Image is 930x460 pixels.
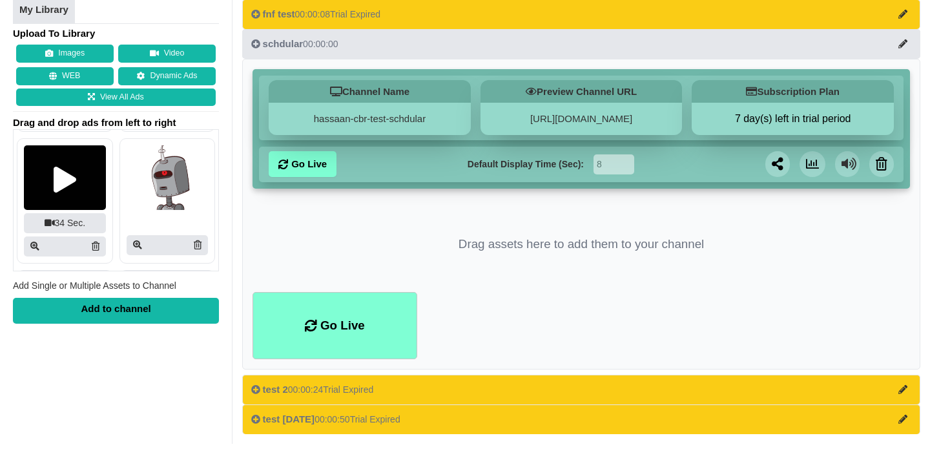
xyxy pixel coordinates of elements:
[269,151,336,177] a: Go Live
[118,67,216,85] a: Dynamic Ads
[594,154,634,174] input: Seconds
[269,80,471,103] h5: Channel Name
[692,80,894,103] h5: Subscription Plan
[13,116,219,129] span: Drag and drop ads from left to right
[13,280,176,291] span: Add Single or Multiple Assets to Channel
[242,404,920,434] button: test [DATE]00:00:50Trial Expired
[242,29,920,59] button: schdular00:00:00
[127,145,209,210] img: P250x250 image processing20250731 518302 gertqu
[13,27,219,40] h4: Upload To Library
[330,9,380,19] span: Trial Expired
[253,237,910,253] li: Drag assets here to add them to your channel
[263,384,288,395] span: test 2
[269,103,471,135] div: hassaan-cbr-test-schdular
[16,89,216,107] a: View All Ads
[242,375,920,404] button: test 200:00:24Trial Expired
[16,67,114,85] button: WEB
[530,113,632,124] a: [URL][DOMAIN_NAME]
[323,384,373,395] span: Trial Expired
[263,8,295,19] span: fnf test
[703,320,930,460] iframe: Chat Widget
[13,298,219,324] div: Add to channel
[692,112,894,125] button: 7 day(s) left in trial period
[251,413,400,426] div: 00:00:50
[263,413,315,424] span: test [DATE]
[253,292,417,360] li: Go Live
[24,145,106,210] img: Screenshot25020250731 518302 1wqm7wk
[16,45,114,63] button: Images
[118,45,216,63] button: Video
[251,383,374,396] div: 00:00:24
[350,414,400,424] span: Trial Expired
[480,80,683,103] h5: Preview Channel URL
[468,158,584,171] label: Default Display Time (Sec):
[263,38,304,49] span: schdular
[251,37,338,50] div: 00:00:00
[251,8,380,21] div: 00:00:08
[24,213,106,233] div: 34 Sec.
